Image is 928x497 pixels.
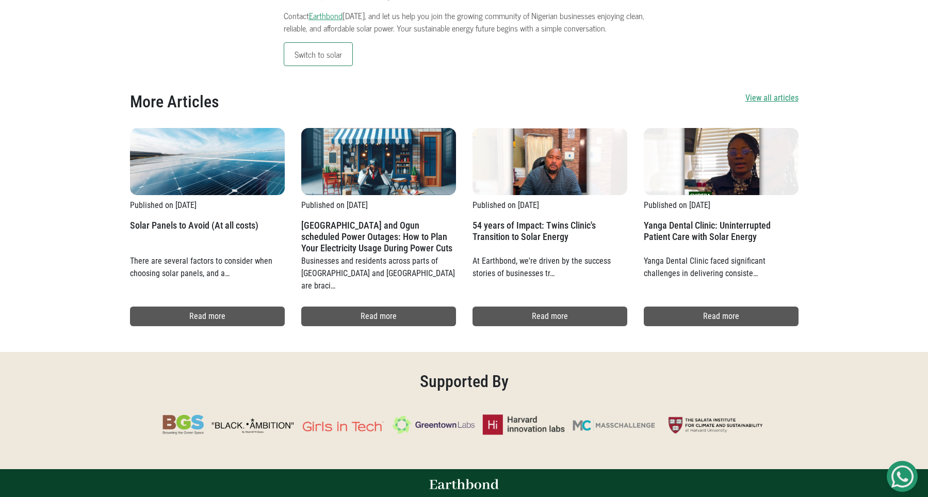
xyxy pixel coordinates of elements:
p: Yanga Dental Clinic faced significant challenges in delivering consiste… [644,251,799,282]
img: Harvard Innovation Labs brand logo [482,402,565,448]
h2: 54 years of Impact: Twins Clinic's Transition to Solar Energy [473,220,627,251]
a: Read more [644,307,799,326]
img: Earthbond text logo [429,479,498,489]
a: Read more [130,307,285,326]
p: Published on [DATE] [301,199,456,212]
p: At Earthbond, we're driven by the success stories of businesses tr… [473,251,627,282]
h2: Supported By [15,367,913,391]
a: Published on [DATE] [GEOGRAPHIC_DATA] and Ogun scheduled Power Outages: How to Plan Your Electric... [301,128,456,282]
img: Black Ambition brand logo [211,402,294,448]
p: Published on [DATE] [130,199,285,212]
a: Published on [DATE] 54 years of Impact: Twins Clinic's Transition to Solar Energy At Earthbond, w... [473,128,627,282]
a: Read more [473,307,627,326]
h2: More Articles [130,92,219,111]
a: Published on [DATE] Yanga Dental Clinic: Uninterrupted Patient Care with Solar Energy Yanga Denta... [644,128,799,282]
p: Contact [DATE], and let us help you join the growing community of Nigerian businesses enjoying cl... [284,9,645,34]
a: Read more [301,307,456,326]
a: Switch to solar [284,42,353,66]
img: Salata Institute brand logo [663,396,766,454]
p: There are several factors to consider when choosing solar panels, and a… [130,251,285,282]
p: Businesses and residents across parts of [GEOGRAPHIC_DATA] and [GEOGRAPHIC_DATA] are braci… [301,251,456,282]
h2: Yanga Dental Clinic: Uninterrupted Patient Care with Solar Energy [644,220,799,251]
img: BGS brand logo [162,413,204,437]
a: View all articles [745,92,799,116]
img: Get Started On Earthbond Via Whatsapp [891,466,914,488]
p: Published on [DATE] [644,199,799,212]
img: Girls in Tech brand logo [302,402,384,448]
img: Greentown Labs brand logo [392,402,475,448]
h2: Solar Panels to Avoid (At all costs) [130,220,285,251]
p: Published on [DATE] [473,199,627,212]
h2: [GEOGRAPHIC_DATA] and Ogun scheduled Power Outages: How to Plan Your Electricity Usage During Pow... [301,220,456,251]
a: Published on [DATE] Solar Panels to Avoid (At all costs) There are several factors to consider wh... [130,128,285,282]
a: Earthbond [309,9,343,22]
img: Masschallenge brand logo [573,420,655,431]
